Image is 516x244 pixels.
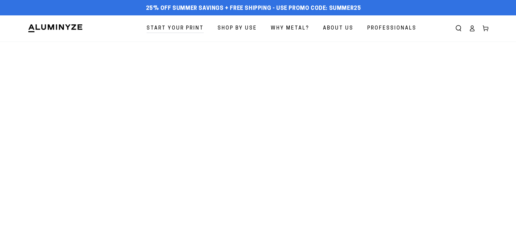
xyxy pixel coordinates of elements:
span: 25% off Summer Savings + Free Shipping - Use Promo Code: SUMMER25 [146,5,361,12]
a: Professionals [363,20,421,37]
span: About Us [323,24,353,33]
a: Why Metal? [266,20,314,37]
summary: Search our site [452,22,465,35]
span: Shop By Use [218,24,257,33]
a: Start Your Print [142,20,208,37]
a: About Us [318,20,358,37]
span: Why Metal? [271,24,309,33]
span: Professionals [367,24,416,33]
a: Shop By Use [213,20,262,37]
img: Aluminyze [28,24,83,33]
span: Start Your Print [147,24,204,33]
